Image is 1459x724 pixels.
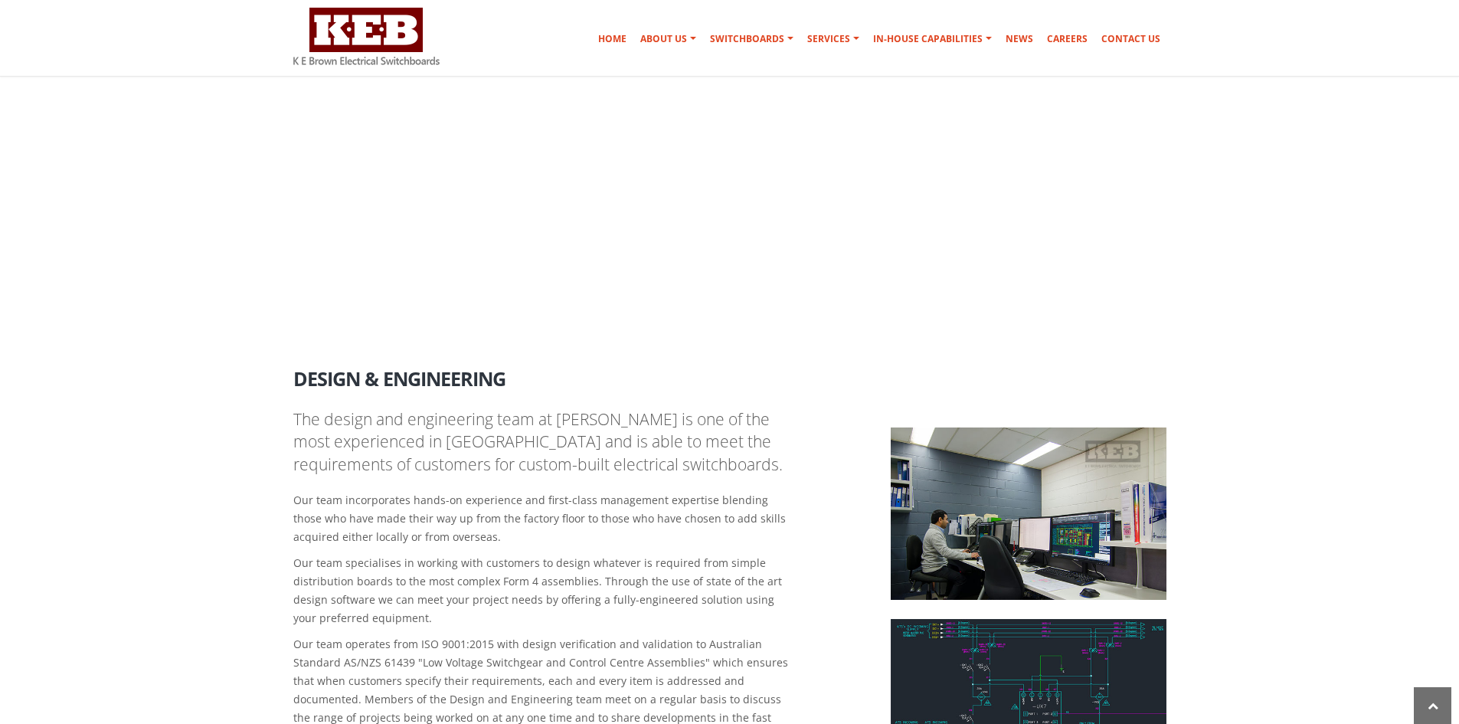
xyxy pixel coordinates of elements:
a: Home [1017,270,1045,283]
a: Services [801,24,865,54]
a: Switchboards [704,24,800,54]
p: Our team incorporates hands-on experience and first-class management expertise blending those who... [293,491,793,546]
p: The design and engineering team at [PERSON_NAME] is one of the most experienced in [GEOGRAPHIC_DA... [293,408,793,476]
a: Home [592,24,633,54]
h2: Design & Engineering [293,357,1166,389]
a: Contact Us [1095,24,1166,54]
a: Careers [1041,24,1094,54]
a: News [999,24,1039,54]
h1: In-House Capabilities [293,258,509,302]
img: K E Brown Electrical Switchboards [293,8,440,65]
a: In-house Capabilities [867,24,998,54]
p: Our team specialises in working with customers to design whatever is required from simple distrib... [293,554,793,627]
li: In-House Capabilities [1048,267,1163,287]
a: About Us [634,24,702,54]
